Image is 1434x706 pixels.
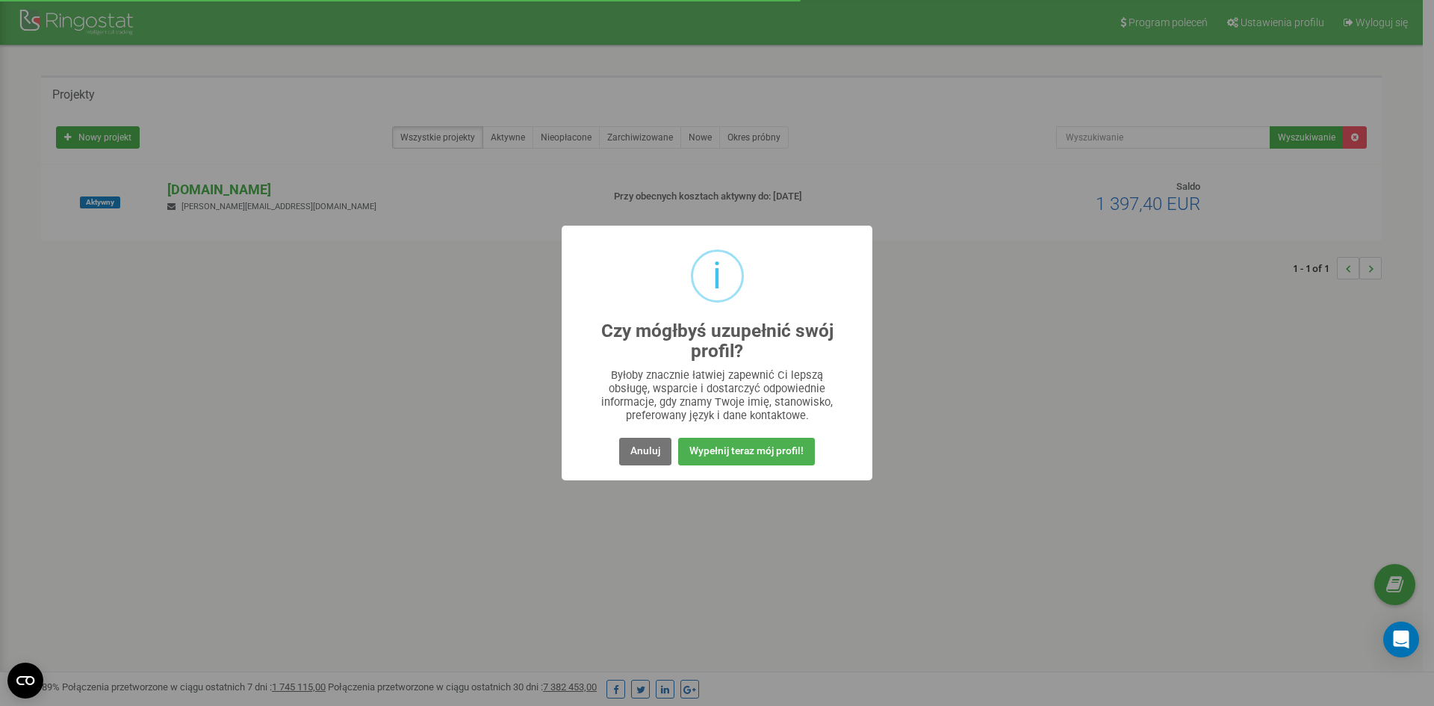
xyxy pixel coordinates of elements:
button: Wypełnij teraz mój profil! [678,438,815,465]
button: Anuluj [619,438,671,465]
h2: Czy mógłbyś uzupełnić swój profil? [592,321,843,362]
div: Byłoby znacznie łatwiej zapewnić Ci lepszą obsługę, wsparcie i dostarczyć odpowiednie informacje,... [592,368,843,422]
div: Open Intercom Messenger [1383,622,1419,657]
button: Open CMP widget [7,663,43,699]
div: i [713,252,721,300]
